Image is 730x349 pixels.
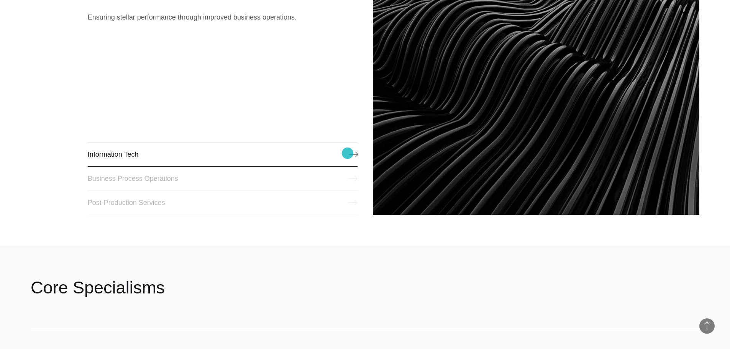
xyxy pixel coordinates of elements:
[88,190,358,215] a: Post-Production Services
[699,318,715,334] button: Back to Top
[88,12,358,23] p: Ensuring stellar performance through improved business operations.
[88,142,358,167] a: Information Tech
[31,276,165,299] h2: Core Specialisms
[88,166,358,191] a: Business Process Operations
